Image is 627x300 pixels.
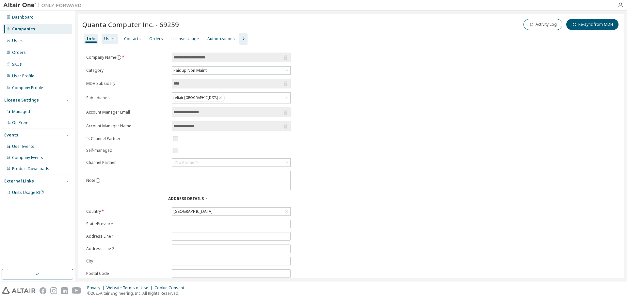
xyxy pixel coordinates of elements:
div: Product Downloads [12,166,49,171]
div: Managed [12,109,30,114]
div: Paidup Non Maint [172,67,290,74]
span: Units Usage BI [12,190,44,195]
img: facebook.svg [40,287,46,294]
div: Company Events [12,155,43,160]
div: Authorizations [207,36,235,41]
div: Company Profile [12,85,43,90]
button: information [95,178,101,183]
div: Cookie Consent [154,285,188,291]
img: youtube.svg [72,287,81,294]
div: Dashboard [12,15,34,20]
div: License Usage [171,36,199,41]
label: Country [86,209,168,214]
label: Postal Code [86,271,168,276]
label: Is Channel Partner [86,136,168,141]
label: Category [86,68,168,73]
div: [GEOGRAPHIC_DATA] [172,208,214,215]
div: Privacy [87,285,106,291]
button: Re-sync from MDH [566,19,619,30]
img: altair_logo.svg [2,287,36,294]
label: Self-managed [86,148,168,153]
div: Info [87,36,96,41]
div: Events [4,133,18,138]
div: Contacts [124,36,141,41]
img: Altair One [3,2,85,8]
div: <No Partner> [173,160,198,165]
label: Account Manager Email [86,110,168,115]
label: State/Province [86,221,168,227]
label: Address Line 1 [86,234,168,239]
div: Altair [GEOGRAPHIC_DATA] [172,93,290,103]
label: City [86,259,168,264]
div: User Profile [12,73,34,79]
div: External Links [4,179,34,184]
span: Quanta Computer Inc. - 69259 [82,20,179,29]
div: Users [104,36,116,41]
button: information [116,55,121,60]
img: linkedin.svg [61,287,68,294]
div: On Prem [12,120,28,125]
div: SKUs [12,62,22,67]
label: Address Line 2 [86,246,168,251]
div: Altair [GEOGRAPHIC_DATA] [173,94,225,102]
label: Channel Partner [86,160,168,165]
p: © 2025 Altair Engineering, Inc. All Rights Reserved. [87,291,188,296]
label: Subsidiaries [86,95,168,101]
label: MDH Subsidary [86,81,168,86]
div: Website Terms of Use [106,285,154,291]
div: <No Partner> [172,159,290,166]
div: Orders [12,50,26,55]
button: Activity Log [523,19,562,30]
img: instagram.svg [50,287,57,294]
label: Company Name [86,55,168,60]
div: Users [12,38,24,43]
label: Account Manager Name [86,123,168,129]
div: License Settings [4,98,39,103]
div: [GEOGRAPHIC_DATA] [172,208,290,215]
label: Note [86,178,95,183]
span: Address Details [168,196,204,201]
div: User Events [12,144,34,149]
div: Companies [12,26,35,32]
div: Paidup Non Maint [172,67,208,74]
div: Orders [149,36,163,41]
